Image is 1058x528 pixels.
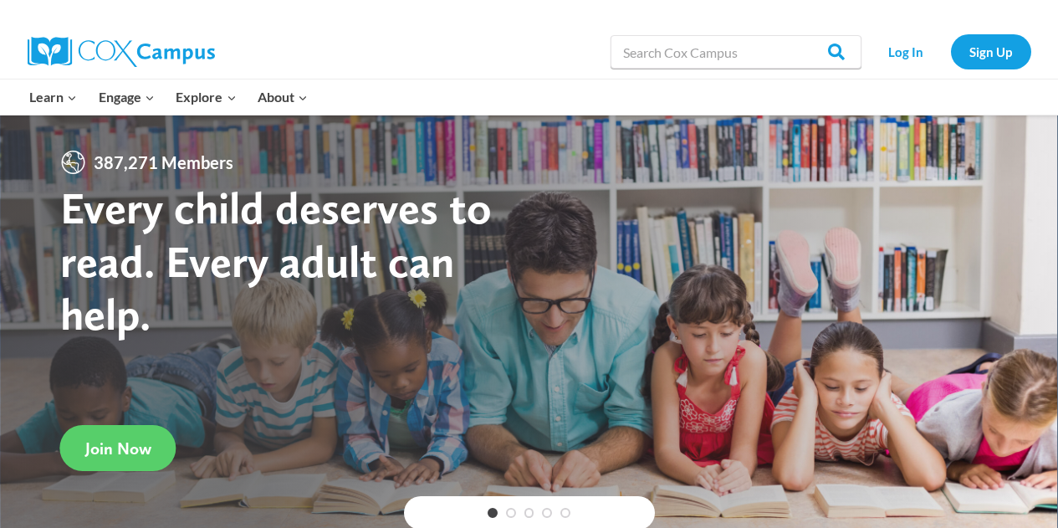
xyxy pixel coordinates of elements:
a: Join Now [60,425,176,471]
a: 5 [560,508,570,518]
a: 3 [524,508,534,518]
img: Cox Campus [28,37,215,67]
a: 2 [506,508,516,518]
span: Engage [99,86,155,108]
a: Sign Up [951,34,1031,69]
strong: Every child deserves to read. Every adult can help. [60,181,492,341]
span: About [258,86,308,108]
span: Learn [29,86,77,108]
input: Search Cox Campus [611,35,861,69]
span: Join Now [85,438,151,459]
a: 4 [542,508,552,518]
nav: Secondary Navigation [870,34,1031,69]
a: 1 [488,508,498,518]
span: Explore [176,86,236,108]
a: Log In [870,34,943,69]
span: 387,271 Members [87,149,240,176]
nav: Primary Navigation [19,79,319,115]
